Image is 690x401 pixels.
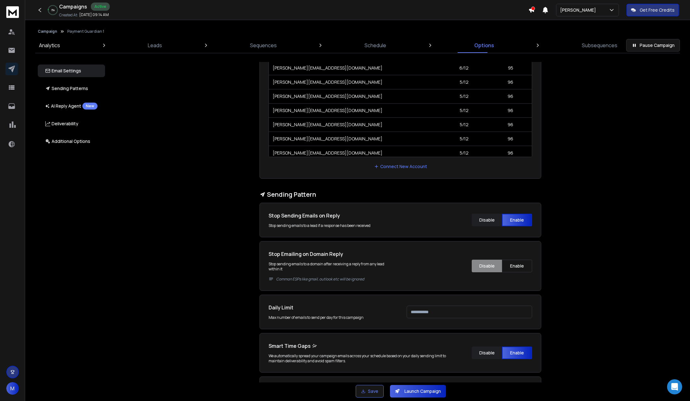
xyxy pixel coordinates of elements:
[148,42,162,49] p: Leads
[144,38,166,53] a: Leads
[578,38,621,53] a: Subsequences
[246,38,281,53] a: Sequences
[51,8,55,12] p: 3 %
[273,65,382,71] p: [PERSON_NAME][EMAIL_ADDRESS][DOMAIN_NAME]
[582,42,617,49] p: Subsequences
[560,7,598,13] p: [PERSON_NAME]
[67,29,104,34] p: Payment Guardian 1
[667,379,682,394] div: Open Intercom Messenger
[361,38,390,53] a: Schedule
[626,39,680,52] button: Pause Campaign
[6,382,19,395] button: M
[474,42,494,49] p: Options
[250,42,277,49] p: Sequences
[45,68,81,74] p: Email Settings
[6,6,19,18] img: logo
[39,42,60,49] p: Analytics
[364,42,386,49] p: Schedule
[35,38,64,53] a: Analytics
[59,3,87,10] h1: Campaigns
[59,13,78,18] p: Created At:
[640,7,675,13] p: Get Free Credits
[38,65,105,77] button: Email Settings
[470,38,498,53] a: Options
[91,3,110,11] div: Active
[626,4,679,16] button: Get Free Credits
[79,12,109,17] p: [DATE] 09:14 AM
[489,61,532,75] td: 95
[439,61,489,75] td: 6/12
[38,29,57,34] button: Campaign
